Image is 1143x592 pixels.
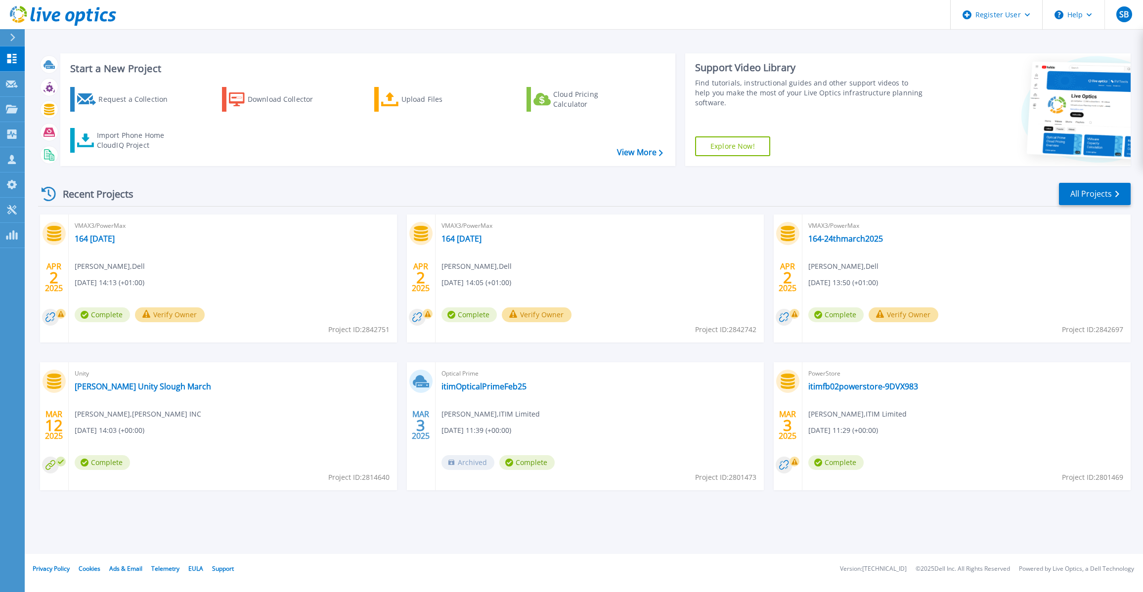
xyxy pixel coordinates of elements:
span: Project ID: 2814640 [328,472,390,483]
span: [PERSON_NAME] , Dell [75,261,145,272]
div: Recent Projects [38,182,147,206]
a: 164 [DATE] [441,234,482,244]
span: Archived [441,455,494,470]
div: APR 2025 [411,259,430,296]
span: Complete [75,307,130,322]
div: Cloud Pricing Calculator [553,89,632,109]
span: Project ID: 2801469 [1062,472,1123,483]
span: Project ID: 2842742 [695,324,756,335]
a: 164-24thmarch2025 [808,234,883,244]
span: 2 [49,273,58,282]
span: Optical Prime [441,368,758,379]
a: itimOpticalPrimeFeb25 [441,381,527,391]
a: View More [617,148,663,157]
span: [DATE] 13:50 (+01:00) [808,277,878,288]
div: Support Video Library [695,61,924,74]
a: Cookies [79,564,100,573]
span: Unity [75,368,391,379]
span: [PERSON_NAME] , ITIM Limited [808,409,907,420]
a: All Projects [1059,183,1131,205]
a: Ads & Email [109,564,142,573]
span: Complete [75,455,130,470]
a: Telemetry [151,564,179,573]
div: MAR 2025 [778,407,797,443]
h3: Start a New Project [70,63,662,74]
a: 164 [DATE] [75,234,115,244]
span: Complete [441,307,497,322]
span: Complete [499,455,555,470]
span: 2 [416,273,425,282]
div: APR 2025 [778,259,797,296]
div: MAR 2025 [411,407,430,443]
a: Support [212,564,234,573]
a: Cloud Pricing Calculator [527,87,637,112]
span: VMAX3/PowerMax [441,220,758,231]
span: PowerStore [808,368,1125,379]
span: [PERSON_NAME] , Dell [808,261,879,272]
span: [PERSON_NAME] , ITIM Limited [441,409,540,420]
button: Verify Owner [135,307,205,322]
span: [DATE] 14:13 (+01:00) [75,277,144,288]
span: 12 [45,421,63,429]
span: VMAX3/PowerMax [808,220,1125,231]
span: Complete [808,455,864,470]
li: © 2025 Dell Inc. All Rights Reserved [916,566,1010,572]
span: [PERSON_NAME] , [PERSON_NAME] INC [75,409,201,420]
div: Download Collector [248,89,327,109]
span: Project ID: 2801473 [695,472,756,483]
span: [DATE] 14:05 (+01:00) [441,277,511,288]
li: Version: [TECHNICAL_ID] [840,566,907,572]
span: 2 [783,273,792,282]
span: [PERSON_NAME] , Dell [441,261,512,272]
div: Import Phone Home CloudIQ Project [97,130,174,150]
span: Project ID: 2842697 [1062,324,1123,335]
a: [PERSON_NAME] Unity Slough March [75,381,211,391]
a: Request a Collection [70,87,180,112]
div: Request a Collection [98,89,177,109]
span: VMAX3/PowerMax [75,220,391,231]
span: Complete [808,307,864,322]
div: MAR 2025 [44,407,63,443]
a: Privacy Policy [33,564,70,573]
a: EULA [188,564,203,573]
div: Find tutorials, instructional guides and other support videos to help you make the most of your L... [695,78,924,108]
a: Download Collector [222,87,332,112]
button: Verify Owner [869,307,938,322]
div: Upload Files [401,89,481,109]
button: Verify Owner [502,307,571,322]
span: 3 [783,421,792,429]
div: APR 2025 [44,259,63,296]
a: Upload Files [374,87,484,112]
a: Explore Now! [695,136,770,156]
li: Powered by Live Optics, a Dell Technology [1019,566,1134,572]
span: SB [1119,10,1129,18]
span: [DATE] 14:03 (+00:00) [75,425,144,436]
span: 3 [416,421,425,429]
span: [DATE] 11:29 (+00:00) [808,425,878,436]
span: [DATE] 11:39 (+00:00) [441,425,511,436]
span: Project ID: 2842751 [328,324,390,335]
a: itimfb02powerstore-9DVX983 [808,381,918,391]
